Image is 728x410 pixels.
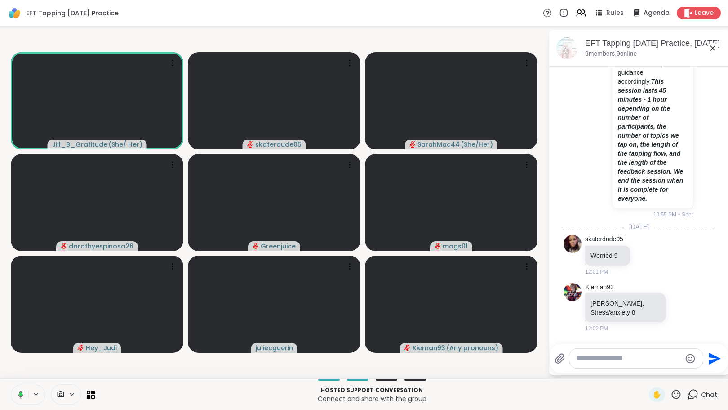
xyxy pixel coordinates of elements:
[590,251,625,260] p: Worried 9
[585,283,614,292] a: Kiernan93
[585,38,722,49] div: EFT Tapping [DATE] Practice, [DATE]
[461,140,493,149] span: ( She/Her )
[564,283,582,301] img: https://sharewell-space-live.sfo3.digitaloceanspaces.com/user-generated/68274720-81bd-44ac-9e43-a...
[255,140,302,149] span: skaterdude05
[108,140,142,149] span: ( She/ Her )
[678,211,680,219] span: •
[26,9,119,18] span: EFT Tapping [DATE] Practice
[69,242,133,251] span: dorothyespinosa26
[86,343,117,352] span: Hey_Judi
[443,242,468,251] span: mags01
[577,354,681,363] textarea: Type your message
[590,299,660,317] p: [PERSON_NAME], Stress/anxiety 8
[78,345,84,351] span: audio-muted
[61,243,67,249] span: audio-muted
[100,386,644,394] p: Hosted support conversation
[653,211,676,219] span: 10:55 PM
[585,268,608,276] span: 12:01 PM
[703,348,724,369] button: Send
[404,345,411,351] span: audio-muted
[556,37,578,59] img: EFT Tapping Wednesday Practice, Oct 08
[564,235,582,253] img: https://sharewell-space-live.sfo3.digitaloceanspaces.com/user-generated/5af3b406-c1e5-410b-bd81-f...
[409,141,416,148] span: audio-muted
[52,140,107,149] span: Jill_B_Gratitude
[701,390,717,399] span: Chat
[585,50,637,59] p: 9 members, 9 online
[695,9,714,18] span: Leave
[653,389,661,400] span: ✋
[100,394,644,403] p: Connect and share with the group
[585,324,608,333] span: 12:02 PM
[682,211,693,219] span: Sent
[247,141,253,148] span: audio-muted
[253,243,259,249] span: audio-muted
[644,9,670,18] span: Agenda
[585,235,623,244] a: skaterdude05
[446,343,498,352] span: ( Any pronouns )
[685,353,696,364] button: Emoji picker
[261,242,296,251] span: Greenjuice
[413,343,445,352] span: Kiernan93
[256,343,293,352] span: juliecguerin
[417,140,460,149] span: SarahMac44
[624,222,654,231] span: [DATE]
[435,243,441,249] span: audio-muted
[7,5,22,21] img: ShareWell Logomark
[606,9,624,18] span: Rules
[618,78,683,202] strong: This session lasts 45 minutes - 1 hour depending on the number of participants, the number of top...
